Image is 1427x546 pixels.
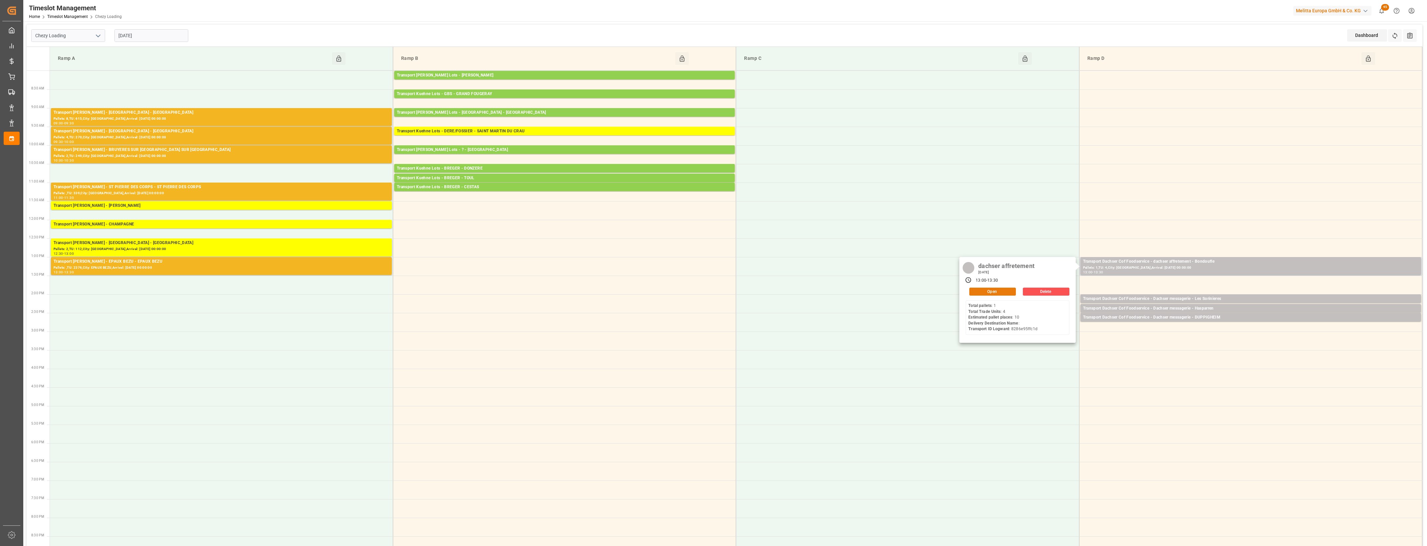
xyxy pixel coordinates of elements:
[64,140,74,143] div: 10:00
[31,29,105,42] input: Type to search/select
[47,14,88,19] a: Timeslot Management
[114,29,188,42] input: DD-MM-YYYY
[976,260,1037,270] div: dachser affretement
[31,384,44,388] span: 4:30 PM
[397,128,732,135] div: Transport Kuehne Lots - DERE/FOSSIER - SAINT MARTIN DU CRAU
[1381,4,1389,11] span: 45
[397,153,732,159] div: Pallets: 27,TU: 1444,City: MAUCHAMPS,Arrival: [DATE] 00:00:00
[1347,29,1387,42] div: Dashboard
[54,246,389,252] div: Pallets: 2,TU: 112,City: [GEOGRAPHIC_DATA],Arrival: [DATE] 00:00:00
[54,265,389,271] div: Pallets: ,TU: 2376,City: EPAUX BEZU,Arrival: [DATE] 00:00:00
[54,228,389,233] div: Pallets: 3,TU: 148,City: [GEOGRAPHIC_DATA],Arrival: [DATE] 00:00:00
[64,196,74,199] div: 11:30
[397,97,732,103] div: Pallets: 11,TU: 922,City: [GEOGRAPHIC_DATA],Arrival: [DATE] 00:00:00
[54,153,389,159] div: Pallets: 2,TU: 249,City: [GEOGRAPHIC_DATA],Arrival: [DATE] 00:00:00
[31,105,44,109] span: 9:00 AM
[397,182,732,187] div: Pallets: 2,TU: 112,City: [GEOGRAPHIC_DATA],Arrival: [DATE] 00:00:00
[54,140,63,143] div: 09:30
[29,161,44,165] span: 10:30 AM
[54,122,63,125] div: 09:00
[54,135,389,140] div: Pallets: 4,TU: 270,City: [GEOGRAPHIC_DATA],Arrival: [DATE] 00:00:00
[968,309,1001,314] b: Total Trade Units
[31,403,44,407] span: 5:00 PM
[31,86,44,90] span: 8:30 AM
[1083,321,1418,327] div: Pallets: 2,TU: 32,City: [GEOGRAPHIC_DATA],Arrival: [DATE] 00:00:00
[968,303,1037,332] div: : 1 : 4 : 10 : : 8286e95ffc1d
[63,140,64,143] div: -
[54,184,389,191] div: Transport [PERSON_NAME] - ST PIERRE DES CORPS - ST PIERRE DES CORPS
[31,310,44,314] span: 2:30 PM
[63,122,64,125] div: -
[54,209,389,215] div: Pallets: ,TU: 100,City: [GEOGRAPHIC_DATA],Arrival: [DATE] 00:00:00
[1083,305,1418,312] div: Transport Dachser Cof Foodservice - Dachser messagerie - Hasparren
[968,327,1009,331] b: Transport ID Logward
[976,270,1037,275] div: [DATE]
[54,109,389,116] div: Transport [PERSON_NAME] - [GEOGRAPHIC_DATA] - [GEOGRAPHIC_DATA]
[1293,6,1371,16] div: Melitta Europa GmbH & Co. KG
[1092,271,1093,274] div: -
[54,128,389,135] div: Transport [PERSON_NAME] - [GEOGRAPHIC_DATA] - [GEOGRAPHIC_DATA]
[969,288,1016,296] button: Open
[397,191,732,196] div: Pallets: ,TU: 113,City: CESTAS,Arrival: [DATE] 00:00:00
[54,159,63,162] div: 10:00
[397,79,732,84] div: Pallets: 12,TU: 95,City: [GEOGRAPHIC_DATA],Arrival: [DATE] 00:00:00
[54,240,389,246] div: Transport [PERSON_NAME] - [GEOGRAPHIC_DATA] - [GEOGRAPHIC_DATA]
[54,147,389,153] div: Transport [PERSON_NAME] - BRUYERES SUR [GEOGRAPHIC_DATA] SUR [GEOGRAPHIC_DATA]
[31,496,44,500] span: 7:30 PM
[64,159,74,162] div: 10:30
[1083,258,1418,265] div: Transport Dachser Cof Foodservice - dachser affretement - Bondoufle
[31,478,44,481] span: 7:00 PM
[397,165,732,172] div: Transport Kuehne Lots - BREGER - DONZERE
[55,52,332,65] div: Ramp A
[31,440,44,444] span: 6:00 PM
[64,271,74,274] div: 13:30
[63,159,64,162] div: -
[54,252,63,255] div: 12:30
[31,533,44,537] span: 8:30 PM
[397,91,732,97] div: Transport Kuehne Lots - GBS - GRAND FOUGERAY
[63,271,64,274] div: -
[1085,52,1361,65] div: Ramp D
[29,235,44,239] span: 12:30 PM
[397,135,732,140] div: Pallets: 1,TU: 684,City: [GEOGRAPHIC_DATA][PERSON_NAME],Arrival: [DATE] 00:00:00
[1374,3,1389,18] button: show 45 new notifications
[31,515,44,518] span: 8:00 PM
[31,329,44,332] span: 3:00 PM
[398,52,675,65] div: Ramp B
[968,315,1012,320] b: Estimated pallet places
[54,191,389,196] div: Pallets: ,TU: 339,City: [GEOGRAPHIC_DATA],Arrival: [DATE] 00:00:00
[64,252,74,255] div: 13:00
[1293,4,1374,17] button: Melitta Europa GmbH & Co. KG
[29,142,44,146] span: 10:00 AM
[31,124,44,127] span: 9:30 AM
[54,258,389,265] div: Transport [PERSON_NAME] - EPAUX BEZU - EPAUX BEZU
[987,278,998,284] div: 13:30
[31,291,44,295] span: 2:00 PM
[1083,296,1418,302] div: Transport Dachser Cof Foodservice - Dachser messagerie - Les Sorinieres
[1083,265,1418,271] div: Pallets: 1,TU: 4,City: [GEOGRAPHIC_DATA],Arrival: [DATE] 00:00:00
[1094,271,1103,274] div: 13:30
[1083,302,1418,308] div: Pallets: 1,TU: 49,City: [GEOGRAPHIC_DATA],Arrival: [DATE] 00:00:00
[976,278,986,284] div: 13:00
[397,109,732,116] div: Transport [PERSON_NAME] Lots - [GEOGRAPHIC_DATA] - [GEOGRAPHIC_DATA]
[29,3,122,13] div: Timeslot Management
[29,217,44,220] span: 12:00 PM
[64,122,74,125] div: 09:30
[31,254,44,258] span: 1:00 PM
[1083,312,1418,318] div: Pallets: ,TU: 87,City: [GEOGRAPHIC_DATA],Arrival: [DATE] 00:00:00
[54,271,63,274] div: 13:00
[31,273,44,276] span: 1:30 PM
[397,147,732,153] div: Transport [PERSON_NAME] Lots - ? - [GEOGRAPHIC_DATA]
[54,116,389,122] div: Pallets: 8,TU: 615,City: [GEOGRAPHIC_DATA],Arrival: [DATE] 00:00:00
[29,198,44,202] span: 11:30 AM
[968,321,1018,326] b: Delivery Destination Name
[397,116,732,122] div: Pallets: ,TU: 88,City: [GEOGRAPHIC_DATA],Arrival: [DATE] 00:00:00
[1083,314,1418,321] div: Transport Dachser Cof Foodservice - Dachser messagerie - DUPPIGHEIM
[93,31,103,41] button: open menu
[741,52,1018,65] div: Ramp C
[31,366,44,369] span: 4:00 PM
[1083,271,1093,274] div: 13:00
[1389,3,1404,18] button: Help Center
[54,196,63,199] div: 11:00
[397,175,732,182] div: Transport Kuehne Lots - BREGER - TOUL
